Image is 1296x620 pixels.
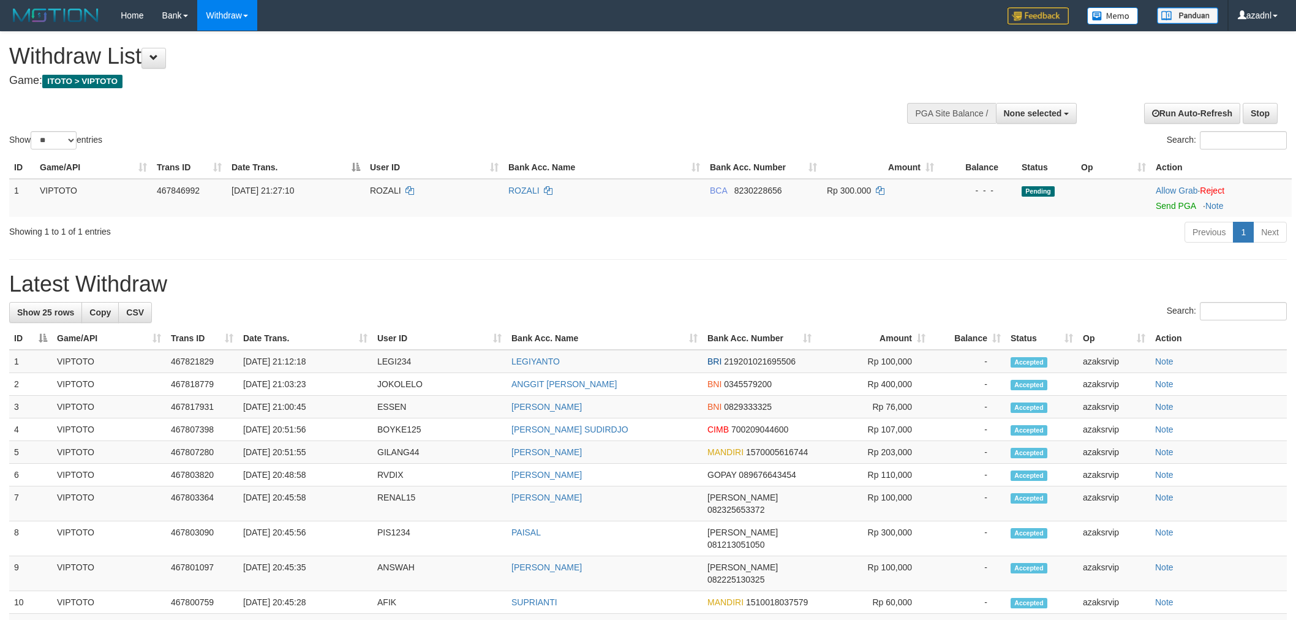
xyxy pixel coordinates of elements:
[930,441,1006,464] td: -
[511,425,628,434] a: [PERSON_NAME] SUDIRDJO
[511,402,582,412] a: [PERSON_NAME]
[238,441,372,464] td: [DATE] 20:51:55
[1011,563,1047,573] span: Accepted
[816,486,930,521] td: Rp 100,000
[1150,327,1287,350] th: Action
[1200,131,1287,149] input: Search:
[1011,403,1047,413] span: Accepted
[9,396,52,418] td: 3
[9,441,52,464] td: 5
[238,396,372,418] td: [DATE] 21:00:45
[1022,186,1055,197] span: Pending
[1078,591,1150,614] td: azaksrvip
[724,379,772,389] span: Copy 0345579200 to clipboard
[35,179,152,217] td: VIPTOTO
[42,75,122,88] span: ITOTO > VIPTOTO
[508,186,540,195] a: ROZALI
[238,521,372,556] td: [DATE] 20:45:56
[511,527,541,537] a: PAISAL
[707,402,721,412] span: BNI
[166,350,238,373] td: 467821829
[9,464,52,486] td: 6
[1078,464,1150,486] td: azaksrvip
[707,540,764,550] span: Copy 081213051050 to clipboard
[930,521,1006,556] td: -
[1151,156,1292,179] th: Action
[238,486,372,521] td: [DATE] 20:45:58
[9,327,52,350] th: ID: activate to sort column descending
[52,591,166,614] td: VIPTOTO
[1011,493,1047,504] span: Accepted
[1078,556,1150,591] td: azaksrvip
[9,302,82,323] a: Show 25 rows
[126,308,144,317] span: CSV
[724,402,772,412] span: Copy 0829333325 to clipboard
[827,186,871,195] span: Rp 300.000
[1156,201,1196,211] a: Send PGA
[166,396,238,418] td: 467817931
[1011,471,1047,481] span: Accepted
[9,373,52,396] td: 2
[1155,470,1174,480] a: Note
[232,186,294,195] span: [DATE] 21:27:10
[52,441,166,464] td: VIPTOTO
[9,272,1287,297] h1: Latest Withdraw
[9,44,852,69] h1: Withdraw List
[1167,302,1287,320] label: Search:
[166,464,238,486] td: 467803820
[52,327,166,350] th: Game/API: activate to sort column ascending
[707,493,778,502] span: [PERSON_NAME]
[1205,201,1224,211] a: Note
[372,350,507,373] td: LEGI234
[1078,441,1150,464] td: azaksrvip
[705,156,822,179] th: Bank Acc. Number: activate to sort column ascending
[930,486,1006,521] td: -
[372,373,507,396] td: JOKOLELO
[1200,186,1224,195] a: Reject
[707,527,778,537] span: [PERSON_NAME]
[507,327,703,350] th: Bank Acc. Name: activate to sort column ascending
[816,591,930,614] td: Rp 60,000
[152,156,227,179] th: Trans ID: activate to sort column ascending
[52,396,166,418] td: VIPTOTO
[17,308,74,317] span: Show 25 rows
[930,556,1006,591] td: -
[1078,521,1150,556] td: azaksrvip
[9,521,52,556] td: 8
[238,418,372,441] td: [DATE] 20:51:56
[1078,373,1150,396] td: azaksrvip
[930,373,1006,396] td: -
[9,486,52,521] td: 7
[816,441,930,464] td: Rp 203,000
[372,396,507,418] td: ESSEN
[1087,7,1139,25] img: Button%20Memo.svg
[372,521,507,556] td: PIS1234
[31,131,77,149] select: Showentries
[1156,186,1197,195] a: Allow Grab
[157,186,200,195] span: 467846992
[52,373,166,396] td: VIPTOTO
[930,350,1006,373] td: -
[707,505,764,515] span: Copy 082325653372 to clipboard
[52,350,166,373] td: VIPTOTO
[1243,103,1278,124] a: Stop
[365,156,503,179] th: User ID: activate to sort column ascending
[1155,379,1174,389] a: Note
[1004,108,1062,118] span: None selected
[52,464,166,486] td: VIPTOTO
[707,447,744,457] span: MANDIRI
[511,447,582,457] a: [PERSON_NAME]
[1155,447,1174,457] a: Note
[1155,425,1174,434] a: Note
[939,156,1017,179] th: Balance
[9,131,102,149] label: Show entries
[1144,103,1240,124] a: Run Auto-Refresh
[739,470,796,480] span: Copy 089676643454 to clipboard
[9,156,35,179] th: ID
[238,464,372,486] td: [DATE] 20:48:58
[166,373,238,396] td: 467818779
[707,379,721,389] span: BNI
[166,556,238,591] td: 467801097
[816,418,930,441] td: Rp 107,000
[944,184,1012,197] div: - - -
